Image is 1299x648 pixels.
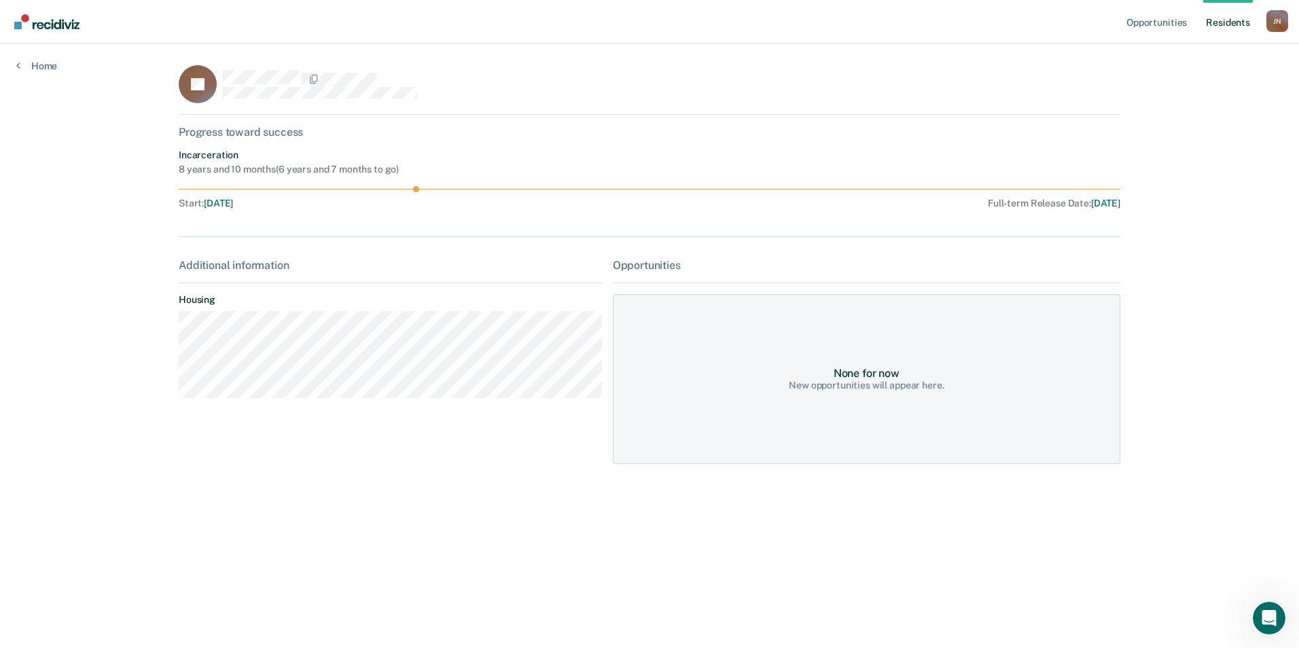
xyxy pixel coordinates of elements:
[613,259,1120,272] div: Opportunities
[1266,10,1288,32] button: Profile dropdown button
[14,14,79,29] img: Recidiviz
[179,164,399,175] div: 8 years and 10 months ( 6 years and 7 months to go )
[16,60,57,72] a: Home
[204,198,233,209] span: [DATE]
[1266,10,1288,32] div: J N
[1253,602,1285,634] iframe: Intercom live chat
[179,149,399,161] div: Incarceration
[179,126,1120,139] div: Progress toward success
[1091,198,1120,209] span: [DATE]
[613,198,1120,209] div: Full-term Release Date :
[179,259,602,272] div: Additional information
[179,198,608,209] div: Start :
[179,294,602,306] dt: Housing
[789,380,944,391] div: New opportunities will appear here.
[834,367,900,380] div: None for now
